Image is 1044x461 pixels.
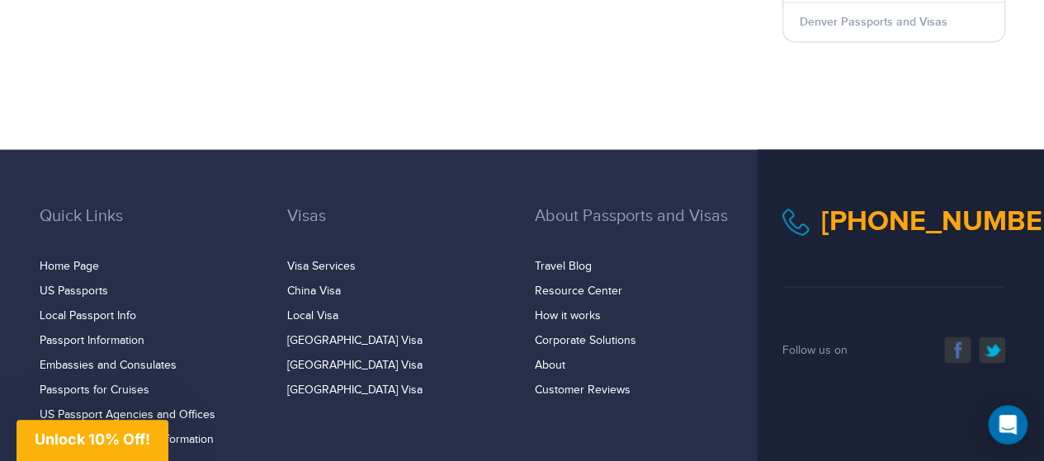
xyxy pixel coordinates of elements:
h3: Visas [287,207,510,250]
h3: Quick Links [40,207,262,250]
a: Travel Blog [535,259,592,272]
a: [GEOGRAPHIC_DATA] Visa [287,383,423,396]
span: Follow us on [782,343,848,356]
a: twitter [979,336,1005,363]
iframe: Intercom live chat [988,405,1027,445]
a: Resource Center [535,284,622,297]
a: US Passports [40,284,108,297]
span: Unlock 10% Off! [35,430,150,448]
a: Passport Information [40,333,144,346]
a: [GEOGRAPHIC_DATA] Visa [287,333,423,346]
div: Unlock 10% Off! [17,420,168,461]
a: China Visa [287,284,341,297]
a: Customer Reviews [535,383,631,396]
a: Corporate Solutions [535,333,636,346]
a: Embassies and Consulates [40,358,177,371]
a: US Passport Agencies and Offices [40,407,215,421]
a: Home Page [40,259,99,272]
a: How it works [535,308,601,322]
a: [GEOGRAPHIC_DATA] Visa [287,358,423,371]
a: Visa Services [287,259,356,272]
a: Local Passport Info [40,308,136,322]
a: About [535,358,565,371]
a: Denver Passports and Visas [800,15,947,29]
h3: About Passports and Visas [535,207,758,250]
a: facebook [944,336,971,363]
a: Local Visa [287,308,338,322]
a: Passports for Cruises [40,383,149,396]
